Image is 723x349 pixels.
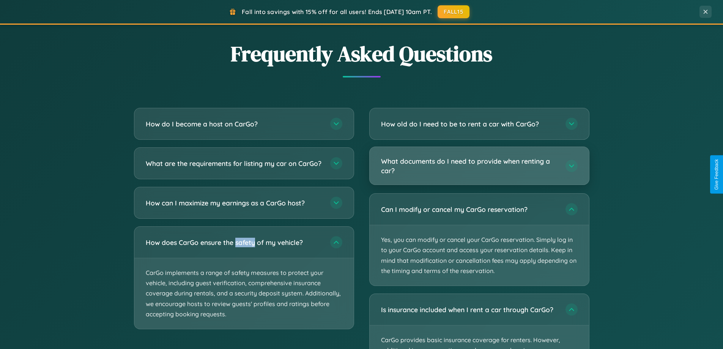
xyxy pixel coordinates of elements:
[146,198,323,208] h3: How can I maximize my earnings as a CarGo host?
[381,119,558,129] h3: How old do I need to be to rent a car with CarGo?
[714,159,719,190] div: Give Feedback
[381,156,558,175] h3: What documents do I need to provide when renting a car?
[146,238,323,247] h3: How does CarGo ensure the safety of my vehicle?
[370,225,589,286] p: Yes, you can modify or cancel your CarGo reservation. Simply log in to your CarGo account and acc...
[146,159,323,168] h3: What are the requirements for listing my car on CarGo?
[381,205,558,214] h3: Can I modify or cancel my CarGo reservation?
[146,119,323,129] h3: How do I become a host on CarGo?
[242,8,432,16] span: Fall into savings with 15% off for all users! Ends [DATE] 10am PT.
[134,258,354,329] p: CarGo implements a range of safety measures to protect your vehicle, including guest verification...
[438,5,469,18] button: FALL15
[134,39,589,68] h2: Frequently Asked Questions
[381,305,558,314] h3: Is insurance included when I rent a car through CarGo?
